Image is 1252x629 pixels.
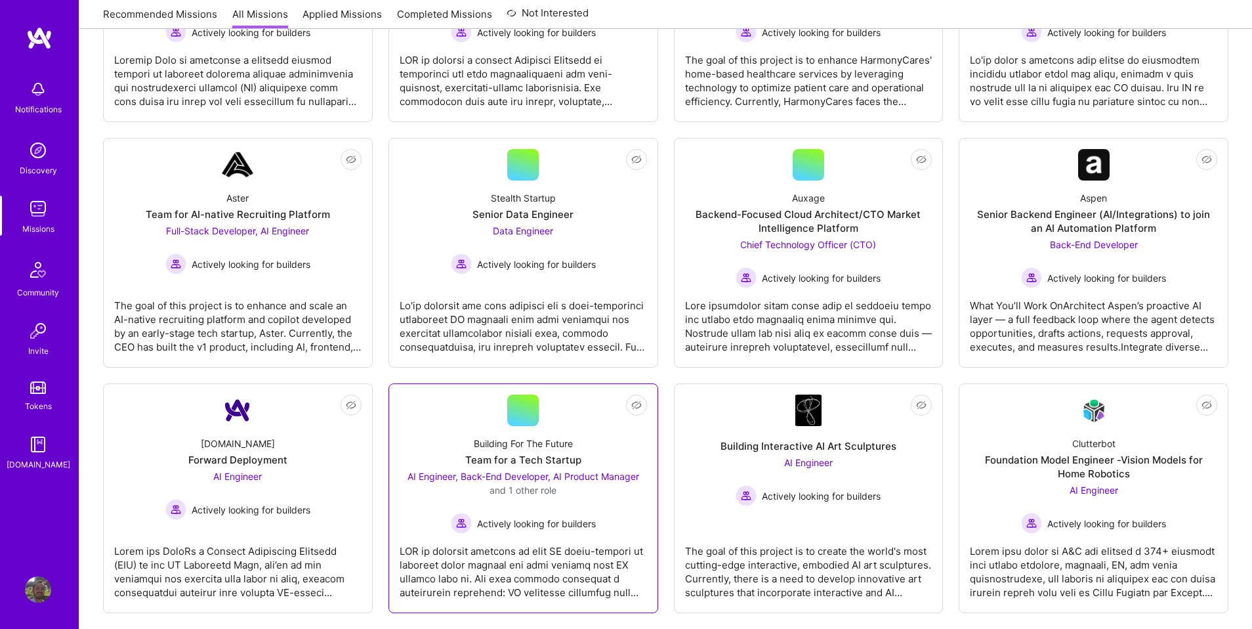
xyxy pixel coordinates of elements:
[477,26,596,39] span: Actively looking for builders
[114,43,362,108] div: Loremip Dolo si ametconse a elitsedd eiusmod tempori ut laboreet dolorema aliquae adminimvenia qu...
[166,225,309,236] span: Full-Stack Developer, AI Engineer
[192,257,310,271] span: Actively looking for builders
[114,395,362,602] a: Company Logo[DOMAIN_NAME]Forward DeploymentAI Engineer Actively looking for buildersActively look...
[400,288,647,354] div: Lo'ip dolorsit ame cons adipisci eli s doei-temporinci utlaboreet DO magnaali enim admi veniamqui...
[685,207,932,235] div: Backend-Focused Cloud Architect/CTO Market Intelligence Platform
[792,191,825,205] div: Auxage
[1047,517,1166,531] span: Actively looking for builders
[192,503,310,517] span: Actively looking for builders
[631,154,642,165] i: icon EyeClosed
[451,22,472,43] img: Actively looking for builders
[192,26,310,39] span: Actively looking for builders
[451,253,472,274] img: Actively looking for builders
[165,499,186,520] img: Actively looking for builders
[1021,22,1042,43] img: Actively looking for builders
[146,207,330,221] div: Team for AI-native Recruiting Platform
[397,7,492,29] a: Completed Missions
[1021,513,1042,534] img: Actively looking for builders
[25,76,51,102] img: bell
[685,288,932,354] div: Lore ipsumdolor sitam conse adip el seddoeiu tempo inc utlabo etdo magnaaliq enima minimve qui. N...
[1047,271,1166,285] span: Actively looking for builders
[1021,267,1042,288] img: Actively looking for builders
[736,22,757,43] img: Actively looking for builders
[784,457,833,468] span: AI Engineer
[795,395,822,426] img: Company Logo
[477,517,596,531] span: Actively looking for builders
[346,154,356,165] i: icon EyeClosed
[22,254,54,286] img: Community
[22,222,54,236] div: Missions
[1201,154,1212,165] i: icon EyeClosed
[762,271,881,285] span: Actively looking for builders
[15,102,62,116] div: Notifications
[1078,149,1110,181] img: Company Logo
[103,7,217,29] a: Recommended Missions
[685,395,932,602] a: Company LogoBuilding Interactive AI Art SculpturesAI Engineer Actively looking for buildersActive...
[213,471,262,482] span: AI Engineer
[26,26,52,50] img: logo
[400,43,647,108] div: LOR ip dolorsi a consect Adipisci Elitsedd ei temporinci utl etdo magnaaliquaeni adm veni-quisnos...
[1072,437,1116,450] div: Clutterbot
[762,26,881,39] span: Actively looking for builders
[685,43,932,108] div: The goal of this project is to enhance HarmonyCares' home-based healthcare services by leveraging...
[1047,26,1166,39] span: Actively looking for builders
[1078,395,1110,426] img: Company Logo
[970,149,1217,357] a: Company LogoAspenSenior Backend Engineer (AI/Integrations) to join an AI Automation PlatformBack-...
[1070,485,1118,496] span: AI Engineer
[736,267,757,288] img: Actively looking for builders
[20,163,57,177] div: Discovery
[762,489,881,503] span: Actively looking for builders
[25,431,51,458] img: guide book
[165,253,186,274] img: Actively looking for builders
[165,22,186,43] img: Actively looking for builders
[25,318,51,344] img: Invite
[970,453,1217,481] div: Foundation Model Engineer -Vision Models for Home Robotics
[491,191,556,205] div: Stealth Startup
[303,7,382,29] a: Applied Missions
[114,149,362,357] a: Company LogoAsterTeam for AI-native Recruiting PlatformFull-Stack Developer, AI Engineer Actively...
[30,381,46,394] img: tokens
[28,344,49,358] div: Invite
[970,395,1217,602] a: Company LogoClutterbotFoundation Model Engineer -Vision Models for Home RoboticsAI Engineer Activ...
[477,257,596,271] span: Actively looking for builders
[631,400,642,410] i: icon EyeClosed
[25,399,52,413] div: Tokens
[720,439,896,453] div: Building Interactive AI Art Sculptures
[25,196,51,222] img: teamwork
[222,395,253,426] img: Company Logo
[400,149,647,357] a: Stealth StartupSenior Data EngineerData Engineer Actively looking for buildersActively looking fo...
[400,534,647,599] div: LOR ip dolorsit ametcons ad elit SE doeiu-tempori ut laboreet dolor magnaal eni admi veniamq nost...
[970,43,1217,108] div: Lo'ip dolor s ametcons adip elitse do eiusmodtem incididu utlabor etdol mag aliqu, enimadm v quis...
[25,137,51,163] img: discovery
[1050,239,1138,250] span: Back-End Developer
[970,288,1217,354] div: What You’ll Work OnArchitect Aspen’s proactive AI layer — a full feedback loop where the agent de...
[970,207,1217,235] div: Senior Backend Engineer (AI/Integrations) to join an AI Automation Platform
[1201,400,1212,410] i: icon EyeClosed
[1080,191,1107,205] div: Aspen
[493,225,553,236] span: Data Engineer
[114,534,362,599] div: Lorem ips DoloRs a Consect Adipiscing Elitsedd (EIU) te inc UT Laboreetd Magn, ali’en ad min veni...
[472,207,574,221] div: Senior Data Engineer
[451,513,472,534] img: Actively looking for builders
[7,458,70,471] div: [DOMAIN_NAME]
[474,437,573,450] div: Building For The Future
[22,576,54,603] a: User Avatar
[916,154,927,165] i: icon EyeClosed
[188,453,287,467] div: Forward Deployment
[17,286,59,299] div: Community
[507,5,589,29] a: Not Interested
[916,400,927,410] i: icon EyeClosed
[740,239,876,250] span: Chief Technology Officer (CTO)
[114,288,362,354] div: The goal of this project is to enhance and scale an AI-native recruiting platform and copilot dev...
[25,576,51,603] img: User Avatar
[736,485,757,506] img: Actively looking for builders
[685,534,932,599] div: The goal of this project is to create the world's most cutting-edge interactive, embodied AI art ...
[201,437,275,450] div: [DOMAIN_NAME]
[222,149,253,181] img: Company Logo
[465,453,581,467] div: Team for a Tech Startup
[970,534,1217,599] div: Lorem ipsu dolor si A&C adi elitsed d 374+ eiusmodt inci utlabo etdolore, magnaali, EN, adm venia...
[226,191,249,205] div: Aster
[346,400,356,410] i: icon EyeClosed
[685,149,932,357] a: AuxageBackend-Focused Cloud Architect/CTO Market Intelligence PlatformChief Technology Officer (C...
[400,395,647,602] a: Building For The FutureTeam for a Tech StartupAI Engineer, Back-End Developer, AI Product Manager...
